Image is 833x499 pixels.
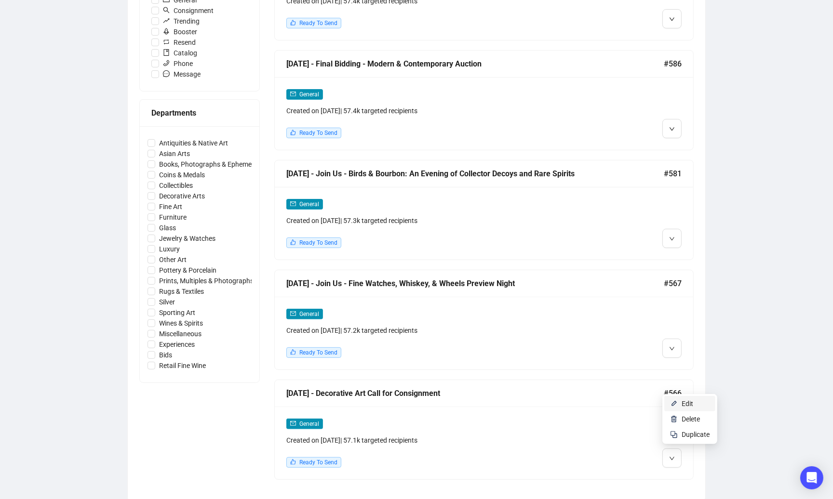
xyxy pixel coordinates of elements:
span: message [163,70,170,77]
span: Message [159,69,204,79]
span: Catalog [159,48,201,58]
span: #586 [664,58,682,70]
span: down [669,456,675,461]
span: Retail Fine Wine [155,360,210,371]
span: Phone [159,58,197,69]
span: down [669,16,675,22]
span: like [290,20,296,26]
span: Asian Arts [155,148,194,159]
span: rise [163,17,170,24]
a: [DATE] - Join Us - Fine Watches, Whiskey, & Wheels Preview Night#567mailGeneralCreated on [DATE]|... [274,270,694,370]
span: mail [290,311,296,316]
span: mail [290,91,296,97]
span: phone [163,60,170,66]
span: Prints, Multiples & Photographs [155,276,257,286]
span: mail [290,201,296,207]
img: svg+xml;base64,PHN2ZyB4bWxucz0iaHR0cDovL3d3dy53My5vcmcvMjAwMC9zdmciIHhtbG5zOnhsaW5rPSJodHRwOi8vd3... [670,415,678,423]
span: Pottery & Porcelain [155,265,220,276]
span: Silver [155,297,179,307]
a: [DATE] - Final Bidding - Modern & Contemporary Auction#586mailGeneralCreated on [DATE]| 57.4k tar... [274,50,694,150]
a: [DATE] - Join Us - Birds & Bourbon: An Evening of Collector Decoys and Rare Spirits#581mailGenera... [274,160,694,260]
span: General [299,201,319,208]
span: Antiquities & Native Art [155,138,232,148]
div: [DATE] - Join Us - Birds & Bourbon: An Evening of Collector Decoys and Rare Spirits [286,168,664,180]
span: Books, Photographs & Ephemera [155,159,262,170]
div: [DATE] - Join Us - Fine Watches, Whiskey, & Wheels Preview Night [286,277,664,289]
span: Miscellaneous [155,328,205,339]
span: book [163,49,170,56]
span: Trending [159,16,203,26]
span: Collectibles [155,180,197,191]
span: #566 [664,387,682,399]
span: General [299,311,319,317]
span: #567 [664,277,682,289]
span: down [669,346,675,352]
span: Duplicate [682,431,710,438]
span: Ready To Send [299,459,337,466]
span: Consignment [159,5,217,16]
span: Glass [155,223,180,233]
div: [DATE] - Decorative Art Call for Consignment [286,387,664,399]
div: Created on [DATE] | 57.4k targeted recipients [286,105,581,116]
span: Ready To Send [299,130,337,136]
img: svg+xml;base64,PHN2ZyB4bWxucz0iaHR0cDovL3d3dy53My5vcmcvMjAwMC9zdmciIHdpZHRoPSIyNCIgaGVpZ2h0PSIyNC... [670,431,678,438]
span: General [299,420,319,427]
span: mail [290,420,296,426]
div: Created on [DATE] | 57.3k targeted recipients [286,215,581,226]
span: Ready To Send [299,239,337,246]
span: down [669,126,675,132]
img: svg+xml;base64,PHN2ZyB4bWxucz0iaHR0cDovL3d3dy53My5vcmcvMjAwMC9zdmciIHhtbG5zOnhsaW5rPSJodHRwOi8vd3... [670,400,678,407]
span: Coins & Medals [155,170,209,180]
a: [DATE] - Decorative Art Call for Consignment#566mailGeneralCreated on [DATE]| 57.1k targeted reci... [274,380,694,480]
span: Edit [682,400,693,407]
span: like [290,459,296,465]
div: Created on [DATE] | 57.1k targeted recipients [286,435,581,446]
span: Sporting Art [155,307,199,318]
span: Delete [682,415,700,423]
span: General [299,91,319,98]
span: Jewelry & Watches [155,233,219,244]
span: Experiences [155,339,199,350]
span: Bids [155,350,176,360]
span: Wines & Spirits [155,318,207,328]
span: Ready To Send [299,20,337,26]
span: rocket [163,28,170,35]
span: Ready To Send [299,349,337,356]
span: Other Art [155,254,190,265]
span: Booster [159,26,201,37]
span: #581 [664,168,682,180]
span: retweet [163,39,170,45]
div: Open Intercom Messenger [800,466,823,489]
span: search [163,7,170,13]
span: Furniture [155,212,190,223]
span: like [290,130,296,135]
span: Resend [159,37,200,48]
span: like [290,349,296,355]
div: [DATE] - Final Bidding - Modern & Contemporary Auction [286,58,664,70]
span: like [290,239,296,245]
span: Fine Art [155,201,186,212]
span: Decorative Arts [155,191,209,201]
span: down [669,236,675,242]
span: Rugs & Textiles [155,286,208,297]
div: Created on [DATE] | 57.2k targeted recipients [286,325,581,336]
span: Luxury [155,244,184,254]
div: Departments [151,107,248,119]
